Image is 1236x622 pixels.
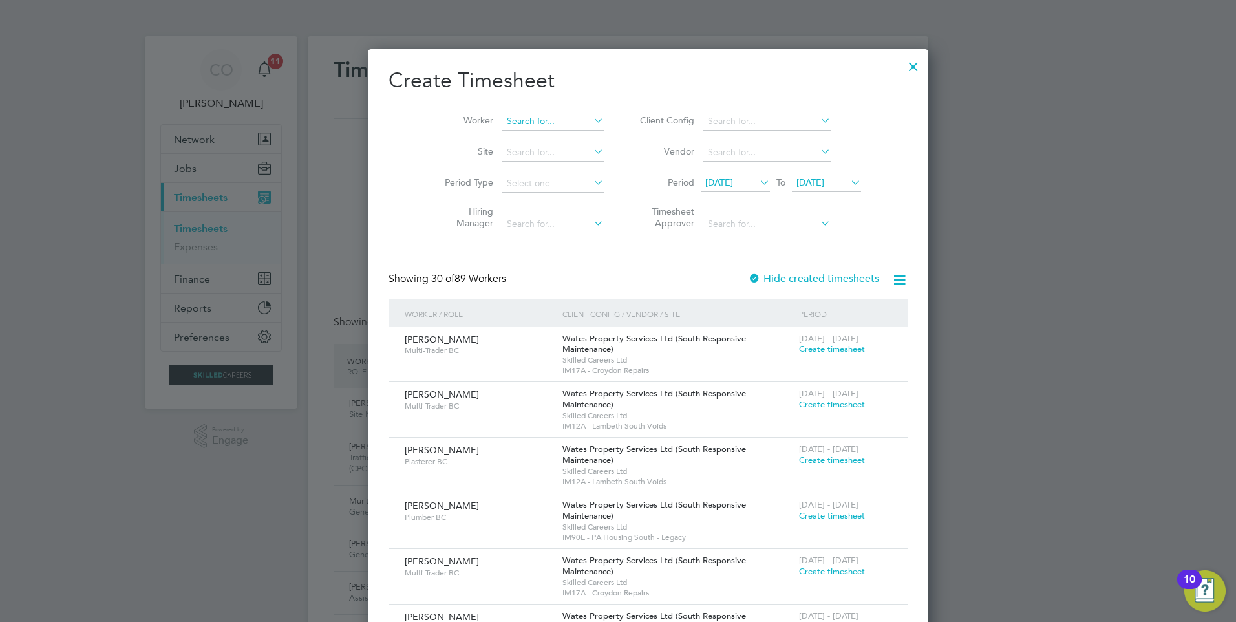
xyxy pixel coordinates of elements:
[562,532,793,542] span: IM90E - PA Housing South - Legacy
[562,421,793,431] span: IM12A - Lambeth South Voids
[405,401,553,411] span: Multi-Trader BC
[502,113,604,131] input: Search for...
[636,206,694,229] label: Timesheet Approver
[799,444,858,455] span: [DATE] - [DATE]
[435,177,493,188] label: Period Type
[799,555,858,566] span: [DATE] - [DATE]
[796,299,895,328] div: Period
[1184,570,1226,612] button: Open Resource Center, 10 new notifications
[562,466,793,477] span: Skilled Careers Ltd
[405,345,553,356] span: Multi-Trader BC
[705,177,733,188] span: [DATE]
[562,588,793,598] span: IM17A - Croydon Repairs
[435,206,493,229] label: Hiring Manager
[431,272,506,285] span: 89 Workers
[703,113,831,131] input: Search for...
[389,67,908,94] h2: Create Timesheet
[799,499,858,510] span: [DATE] - [DATE]
[636,177,694,188] label: Period
[562,499,746,521] span: Wates Property Services Ltd (South Responsive Maintenance)
[405,512,553,522] span: Plumber BC
[562,388,746,410] span: Wates Property Services Ltd (South Responsive Maintenance)
[562,365,793,376] span: IM17A - Croydon Repairs
[703,215,831,233] input: Search for...
[405,456,553,467] span: Plasterer BC
[799,388,858,399] span: [DATE] - [DATE]
[502,144,604,162] input: Search for...
[559,299,796,328] div: Client Config / Vendor / Site
[389,272,509,286] div: Showing
[703,144,831,162] input: Search for...
[562,522,793,532] span: Skilled Careers Ltd
[502,215,604,233] input: Search for...
[772,174,789,191] span: To
[799,343,865,354] span: Create timesheet
[562,444,746,466] span: Wates Property Services Ltd (South Responsive Maintenance)
[636,114,694,126] label: Client Config
[405,444,479,456] span: [PERSON_NAME]
[405,334,479,345] span: [PERSON_NAME]
[405,555,479,567] span: [PERSON_NAME]
[562,555,746,577] span: Wates Property Services Ltd (South Responsive Maintenance)
[799,510,865,521] span: Create timesheet
[1184,579,1195,596] div: 10
[562,355,793,365] span: Skilled Careers Ltd
[799,566,865,577] span: Create timesheet
[562,577,793,588] span: Skilled Careers Ltd
[562,411,793,421] span: Skilled Careers Ltd
[799,333,858,344] span: [DATE] - [DATE]
[562,333,746,355] span: Wates Property Services Ltd (South Responsive Maintenance)
[502,175,604,193] input: Select one
[435,145,493,157] label: Site
[562,477,793,487] span: IM12A - Lambeth South Voids
[796,177,824,188] span: [DATE]
[799,610,858,621] span: [DATE] - [DATE]
[435,114,493,126] label: Worker
[401,299,559,328] div: Worker / Role
[405,500,479,511] span: [PERSON_NAME]
[799,399,865,410] span: Create timesheet
[431,272,454,285] span: 30 of
[636,145,694,157] label: Vendor
[405,389,479,400] span: [PERSON_NAME]
[748,272,879,285] label: Hide created timesheets
[799,455,865,466] span: Create timesheet
[405,568,553,578] span: Multi-Trader BC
